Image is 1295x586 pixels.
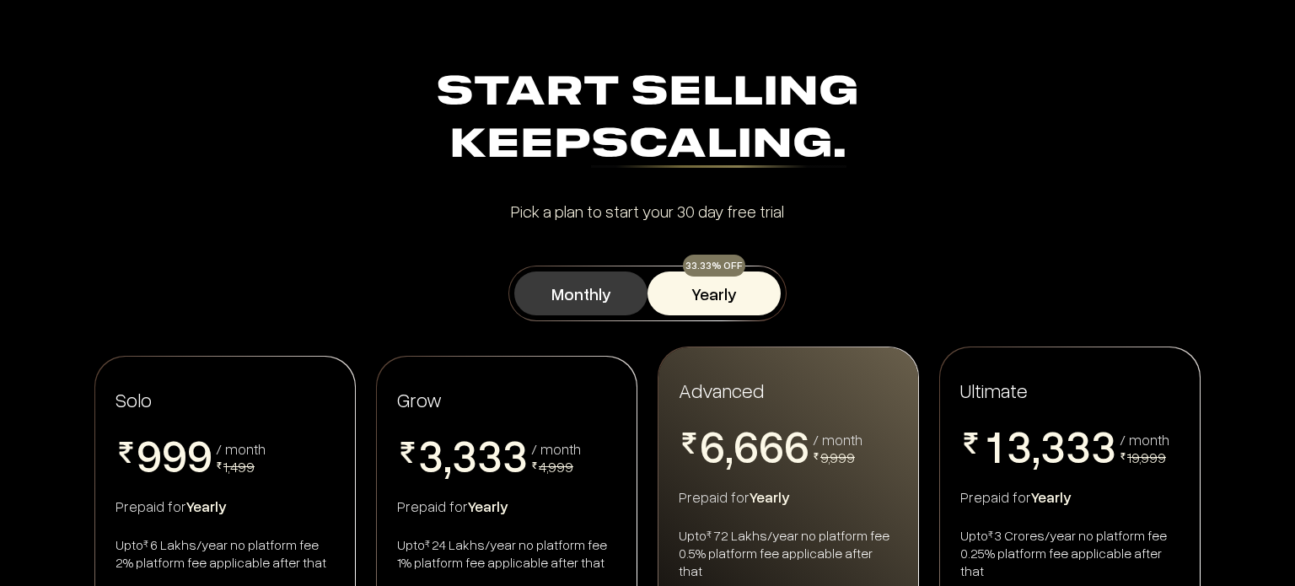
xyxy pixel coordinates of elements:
div: Upto 72 Lakhs/year no platform fee 0.5% platform fee applicable after that [679,527,898,580]
div: Upto 3 Crores/year no platform fee 0.25% platform fee applicable after that [960,527,1179,580]
span: 3 [418,432,443,477]
span: Solo [116,387,152,411]
span: 3 [477,432,502,477]
span: 6 [700,422,725,468]
div: / month [531,441,581,456]
div: Upto 24 Lakhs/year no platform fee 1% platform fee applicable after that [397,536,616,572]
span: 4 [1007,468,1032,513]
span: Yearly [1031,487,1072,506]
span: 9,999 [820,448,855,466]
span: 4 [477,477,502,523]
span: 4 [1066,468,1091,513]
span: 9 [162,432,187,477]
span: 1 [981,422,1007,468]
img: pricing-rupee [960,433,981,454]
button: Monthly [514,271,647,315]
span: Yearly [468,497,508,515]
img: pricing-rupee [531,462,538,469]
sup: ₹ [988,528,993,540]
span: 19,999 [1127,448,1166,466]
span: 4,999 [539,457,573,476]
span: 4 [502,477,528,523]
span: Yearly [186,497,227,515]
span: 3 [1091,422,1116,468]
img: pricing-rupee [116,442,137,463]
div: Pick a plan to start your 30 day free trial [101,202,1194,219]
span: 7 [733,468,759,513]
div: / month [1120,432,1169,447]
div: Prepaid for [679,487,898,507]
img: pricing-rupee [216,462,223,469]
div: / month [216,441,266,456]
span: 6 [759,422,784,468]
span: 7 [784,468,809,513]
span: 7 [700,468,725,513]
span: 2 [981,468,1007,513]
span: 7 [759,468,784,513]
span: 4 [418,477,443,523]
div: 33.33% OFF [683,255,745,277]
span: 3 [1066,422,1091,468]
div: Prepaid for [116,496,335,516]
div: Keep [101,120,1194,172]
sup: ₹ [143,537,148,550]
span: 6 [733,422,759,468]
span: 4 [1091,468,1116,513]
sup: ₹ [707,528,712,540]
span: , [443,432,452,482]
div: Start Selling [101,67,1194,172]
span: 4 [452,477,477,523]
img: pricing-rupee [397,442,418,463]
button: Yearly [647,271,781,315]
span: 6 [784,422,809,468]
span: 3 [1040,422,1066,468]
div: Prepaid for [960,487,1179,507]
span: Ultimate [960,377,1028,403]
span: 9 [187,432,212,477]
span: , [1032,422,1040,473]
div: Upto 6 Lakhs/year no platform fee 2% platform fee applicable after that [116,536,335,572]
span: Grow [397,387,442,411]
sup: ₹ [425,537,430,550]
img: pricing-rupee [813,453,819,460]
span: 9 [137,432,162,477]
span: , [725,422,733,473]
span: 4 [1040,468,1066,513]
img: pricing-rupee [1120,453,1126,460]
span: Advanced [679,377,764,403]
img: pricing-rupee [679,433,700,454]
span: 3 [502,432,528,477]
div: / month [813,432,862,447]
div: Prepaid for [397,496,616,516]
span: Yearly [750,487,790,506]
span: 3 [1007,422,1032,468]
span: 1,499 [223,457,255,476]
span: 3 [452,432,477,477]
div: Scaling. [591,126,846,168]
